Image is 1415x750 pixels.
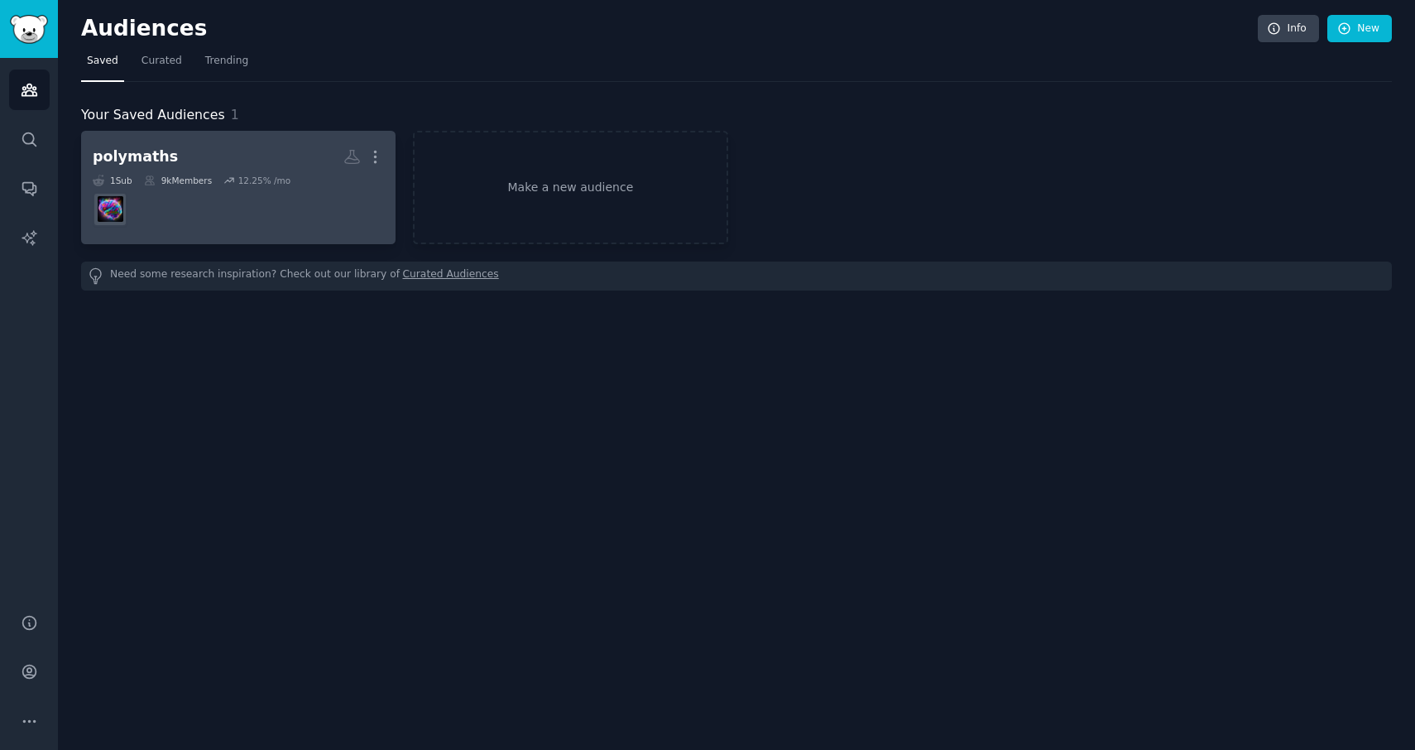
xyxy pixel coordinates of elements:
[98,196,123,222] img: Polymath
[1327,15,1392,43] a: New
[81,105,225,126] span: Your Saved Audiences
[81,48,124,82] a: Saved
[199,48,254,82] a: Trending
[87,54,118,69] span: Saved
[81,131,396,244] a: polymaths1Sub9kMembers12.25% /moPolymath
[205,54,248,69] span: Trending
[93,175,132,186] div: 1 Sub
[93,147,178,167] div: polymaths
[231,107,239,123] span: 1
[81,16,1258,42] h2: Audiences
[238,175,291,186] div: 12.25 % /mo
[413,131,727,244] a: Make a new audience
[10,15,48,44] img: GummySearch logo
[81,262,1392,291] div: Need some research inspiration? Check out our library of
[403,267,499,285] a: Curated Audiences
[136,48,188,82] a: Curated
[144,175,212,186] div: 9k Members
[141,54,182,69] span: Curated
[1258,15,1319,43] a: Info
